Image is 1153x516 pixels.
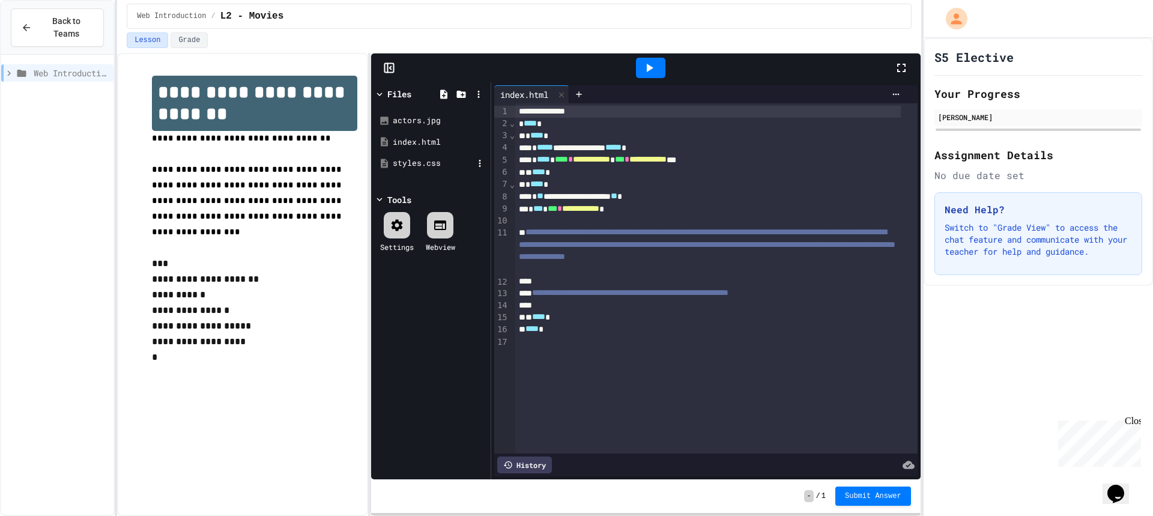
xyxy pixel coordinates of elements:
div: History [497,457,552,473]
div: 16 [494,324,509,336]
div: 1 [494,106,509,118]
button: Back to Teams [11,8,104,47]
iframe: chat widget [1103,468,1141,504]
div: 5 [494,154,509,166]
div: Files [387,88,411,100]
div: 14 [494,300,509,312]
div: 9 [494,203,509,215]
div: Webview [426,241,455,252]
span: Web Introduction [34,67,109,79]
div: Tools [387,193,411,206]
div: 8 [494,191,509,203]
div: actors.jpg [393,115,486,127]
div: 12 [494,276,509,288]
div: index.html [494,88,554,101]
span: Fold line [509,130,515,140]
div: 11 [494,227,509,276]
h1: S5 Elective [934,49,1014,65]
button: Grade [171,32,208,48]
span: Fold line [509,180,515,189]
span: 1 [822,491,826,501]
div: Settings [380,241,414,252]
span: Back to Teams [39,15,94,40]
div: [PERSON_NAME] [938,112,1139,123]
h2: Your Progress [934,85,1142,102]
div: 7 [494,178,509,190]
button: Submit Answer [835,487,911,506]
div: 3 [494,130,509,142]
div: 2 [494,118,509,130]
span: / [211,11,215,21]
span: / [816,491,820,501]
div: 4 [494,142,509,154]
div: 10 [494,215,509,227]
h2: Assignment Details [934,147,1142,163]
h3: Need Help? [945,202,1132,217]
div: index.html [393,136,486,148]
span: Web Introduction [137,11,206,21]
div: Chat with us now!Close [5,5,83,76]
div: 13 [494,288,509,300]
span: Submit Answer [845,491,901,501]
div: 6 [494,166,509,178]
button: Lesson [127,32,168,48]
div: My Account [933,5,970,32]
span: L2 - Movies [220,9,284,23]
span: Fold line [509,118,515,128]
div: styles.css [393,157,473,169]
div: 15 [494,312,509,324]
p: Switch to "Grade View" to access the chat feature and communicate with your teacher for help and ... [945,222,1132,258]
div: index.html [494,85,569,103]
iframe: chat widget [1053,416,1141,467]
span: - [804,490,813,502]
div: 17 [494,336,509,348]
div: No due date set [934,168,1142,183]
